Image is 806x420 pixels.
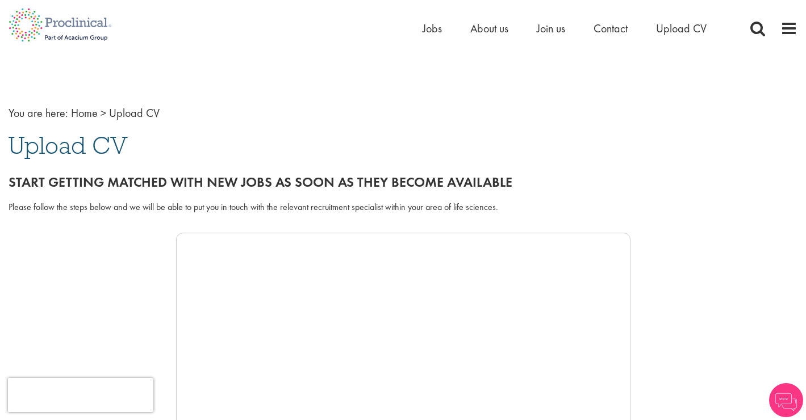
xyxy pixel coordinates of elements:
[656,21,707,36] a: Upload CV
[8,378,153,412] iframe: reCAPTCHA
[9,175,797,190] h2: Start getting matched with new jobs as soon as they become available
[101,106,106,120] span: >
[769,383,803,417] img: Chatbot
[537,21,565,36] a: Join us
[594,21,628,36] a: Contact
[423,21,442,36] a: Jobs
[9,201,797,214] div: Please follow the steps below and we will be able to put you in touch with the relevant recruitme...
[470,21,508,36] a: About us
[109,106,160,120] span: Upload CV
[71,106,98,120] a: breadcrumb link
[9,130,128,161] span: Upload CV
[9,106,68,120] span: You are here:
